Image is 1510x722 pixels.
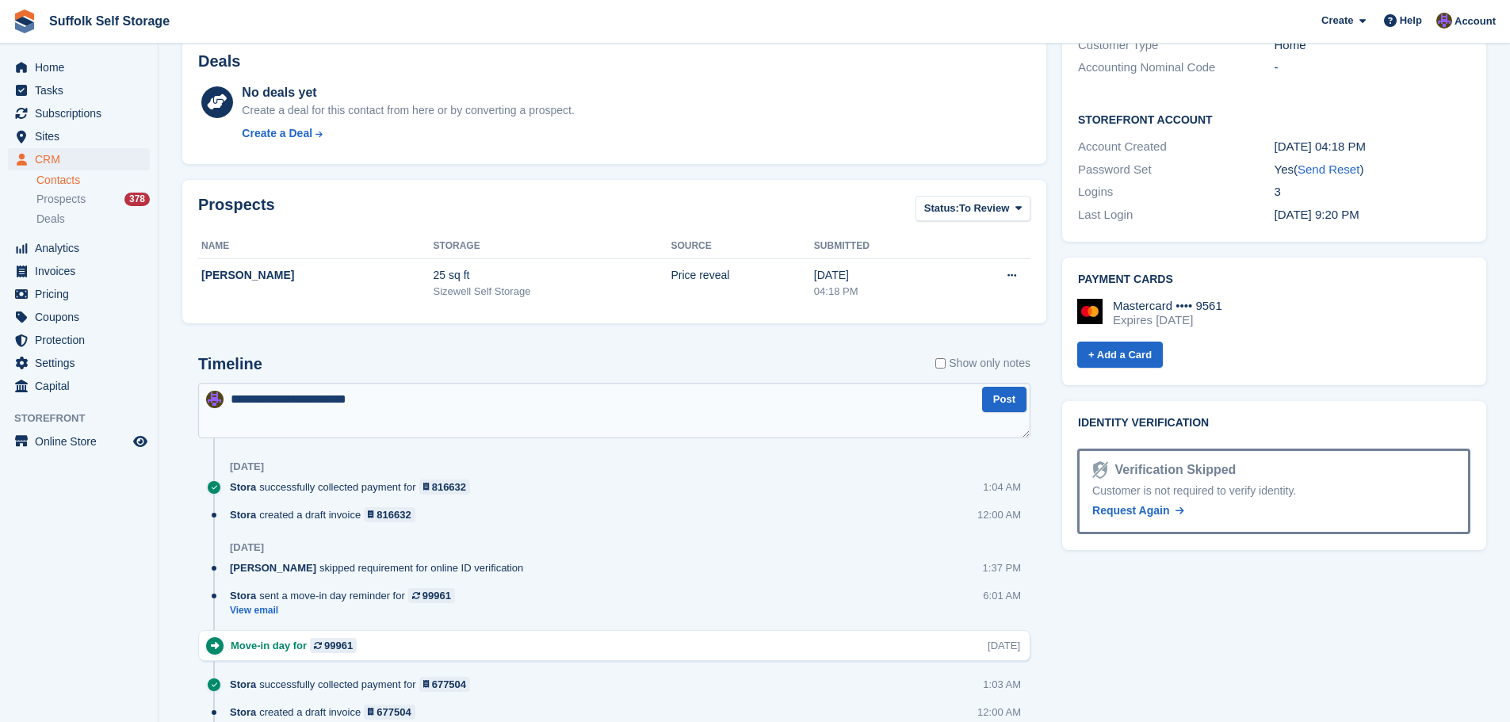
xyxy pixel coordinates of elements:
[1436,13,1452,29] img: Emma
[1092,483,1455,499] div: Customer is not required to verify identity.
[1321,13,1353,29] span: Create
[924,201,959,216] span: Status:
[422,588,451,603] div: 99961
[230,677,478,692] div: successfully collected payment for
[242,83,574,102] div: No deals yet
[35,260,130,282] span: Invoices
[230,588,463,603] div: sent a move-in day reminder for
[230,507,256,522] span: Stora
[814,234,950,259] th: Submitted
[35,375,130,397] span: Capital
[198,355,262,373] h2: Timeline
[230,541,264,554] div: [DATE]
[230,588,256,603] span: Stora
[8,148,150,170] a: menu
[242,125,574,142] a: Create a Deal
[982,387,1026,413] button: Post
[230,460,264,473] div: [DATE]
[206,391,224,408] img: Emma
[230,604,463,617] a: View email
[8,102,150,124] a: menu
[1294,162,1363,176] span: ( )
[131,432,150,451] a: Preview store
[36,211,150,227] a: Deals
[1078,206,1274,224] div: Last Login
[1078,161,1274,179] div: Password Set
[1077,299,1103,324] img: Mastercard Logo
[36,191,150,208] a: Prospects 378
[1113,313,1222,327] div: Expires [DATE]
[1108,460,1236,479] div: Verification Skipped
[1298,162,1359,176] a: Send Reset
[35,430,130,453] span: Online Store
[1455,13,1496,29] span: Account
[983,588,1021,603] div: 6:01 AM
[1078,273,1470,286] h2: Payment cards
[1275,161,1470,179] div: Yes
[935,355,1030,372] label: Show only notes
[230,560,531,575] div: skipped requirement for online ID verification
[36,192,86,207] span: Prospects
[1113,299,1222,313] div: Mastercard •••• 9561
[1078,417,1470,430] h2: Identity verification
[1092,504,1170,517] span: Request Again
[324,638,353,653] div: 99961
[671,267,813,284] div: Price reveal
[14,411,158,426] span: Storefront
[1400,13,1422,29] span: Help
[36,212,65,227] span: Deals
[1078,138,1274,156] div: Account Created
[230,560,316,575] span: [PERSON_NAME]
[935,355,946,372] input: Show only notes
[35,102,130,124] span: Subscriptions
[1092,502,1184,519] a: Request Again
[35,237,130,259] span: Analytics
[977,705,1021,720] div: 12:00 AM
[35,306,130,328] span: Coupons
[983,560,1021,575] div: 1:37 PM
[432,677,466,692] div: 677504
[1275,138,1470,156] div: [DATE] 04:18 PM
[1078,111,1470,127] h2: Storefront Account
[35,56,130,78] span: Home
[432,479,466,495] div: 816632
[8,352,150,374] a: menu
[201,267,434,284] div: [PERSON_NAME]
[35,79,130,101] span: Tasks
[364,705,415,720] a: 677504
[814,267,950,284] div: [DATE]
[8,79,150,101] a: menu
[8,125,150,147] a: menu
[959,201,1009,216] span: To Review
[43,8,176,34] a: Suffolk Self Storage
[8,306,150,328] a: menu
[1077,342,1163,368] a: + Add a Card
[814,284,950,300] div: 04:18 PM
[35,283,130,305] span: Pricing
[8,329,150,351] a: menu
[364,507,415,522] a: 816632
[1275,36,1470,55] div: Home
[1078,183,1274,201] div: Logins
[1078,36,1274,55] div: Customer Type
[916,196,1030,222] button: Status: To Review
[230,705,423,720] div: created a draft invoice
[977,507,1021,522] div: 12:00 AM
[8,56,150,78] a: menu
[310,638,357,653] a: 99961
[230,677,256,692] span: Stora
[35,125,130,147] span: Sites
[434,267,671,284] div: 25 sq ft
[230,705,256,720] span: Stora
[231,638,365,653] div: Move-in day for
[434,284,671,300] div: Sizewell Self Storage
[198,196,275,225] h2: Prospects
[242,102,574,119] div: Create a deal for this contact from here or by converting a prospect.
[419,479,471,495] a: 816632
[1078,59,1274,77] div: Accounting Nominal Code
[8,283,150,305] a: menu
[230,479,256,495] span: Stora
[35,148,130,170] span: CRM
[983,479,1021,495] div: 1:04 AM
[1275,59,1470,77] div: -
